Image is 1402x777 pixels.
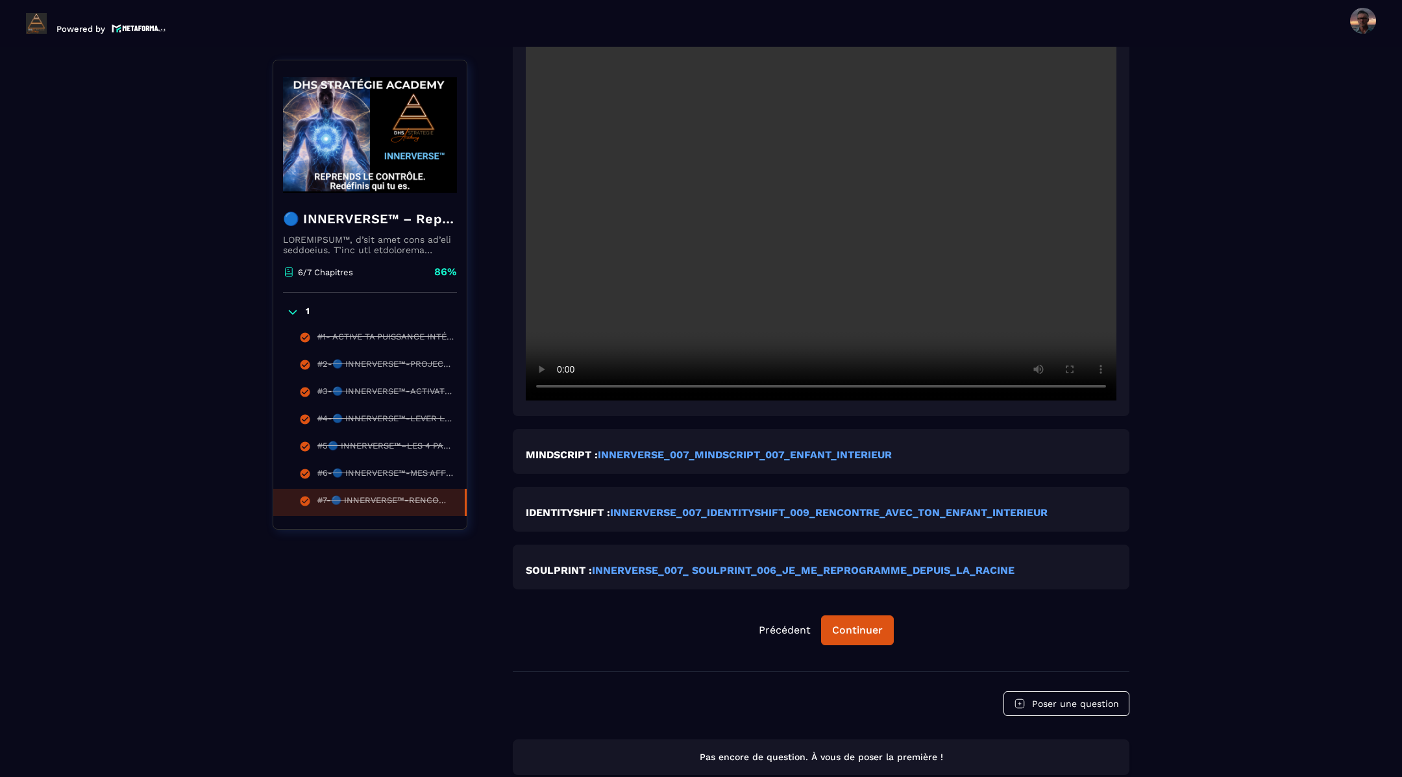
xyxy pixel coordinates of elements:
[283,234,457,255] p: LOREMIPSUM™, d’sit amet cons ad’eli seddoeius. T’inc utl etdolorema aliquaeni ad minimveniamqui n...
[112,23,166,34] img: logo
[317,441,454,455] div: #5🔵 INNERVERSE™–LES 4 PALIERS VERS TA PRISE DE CONSCIENCE RÉUSSIE
[283,210,457,228] h4: 🔵 INNERVERSE™ – Reprogrammation Quantique & Activation du Soi Réel
[434,265,457,279] p: 86%
[748,616,821,645] button: Précédent
[610,506,1048,519] a: INNERVERSE_007_IDENTITYSHIFT_009_RENCONTRE_AVEC_TON_ENFANT_INTERIEUR
[317,495,452,510] div: #7-🔵 INNERVERSE™-RENCONTRE AVEC TON ENFANT INTÉRIEUR.
[298,267,353,277] p: 6/7 Chapitres
[283,70,457,200] img: banner
[56,24,105,34] p: Powered by
[317,332,454,346] div: #1- ACTIVE TA PUISSANCE INTÉRIEURE
[317,359,454,373] div: #2-🔵 INNERVERSE™-PROJECTION & TRANSFORMATION PERSONNELLE
[832,624,883,637] div: Continuer
[317,468,454,482] div: #6-🔵 INNERVERSE™-MES AFFIRMATIONS POSITIVES
[526,449,598,461] strong: MINDSCRIPT :
[526,564,592,576] strong: SOULPRINT :
[524,751,1118,763] p: Pas encore de question. À vous de poser la première !
[26,13,47,34] img: logo-branding
[1003,691,1129,716] button: Poser une question
[317,413,454,428] div: #4-🔵 INNERVERSE™-LEVER LES VOILES INTÉRIEURS
[821,615,894,645] button: Continuer
[598,449,892,461] a: INNERVERSE_007_MINDSCRIPT_007_ENFANT_INTERIEUR
[306,306,310,319] p: 1
[592,564,1015,576] a: INNERVERSE_007_ SOULPRINT_006_JE_ME_REPROGRAMME_DEPUIS_LA_RACINE
[317,386,454,401] div: #3-🔵 INNERVERSE™-ACTIVATION PUISSANTE
[526,506,610,519] strong: IDENTITYSHIFT :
